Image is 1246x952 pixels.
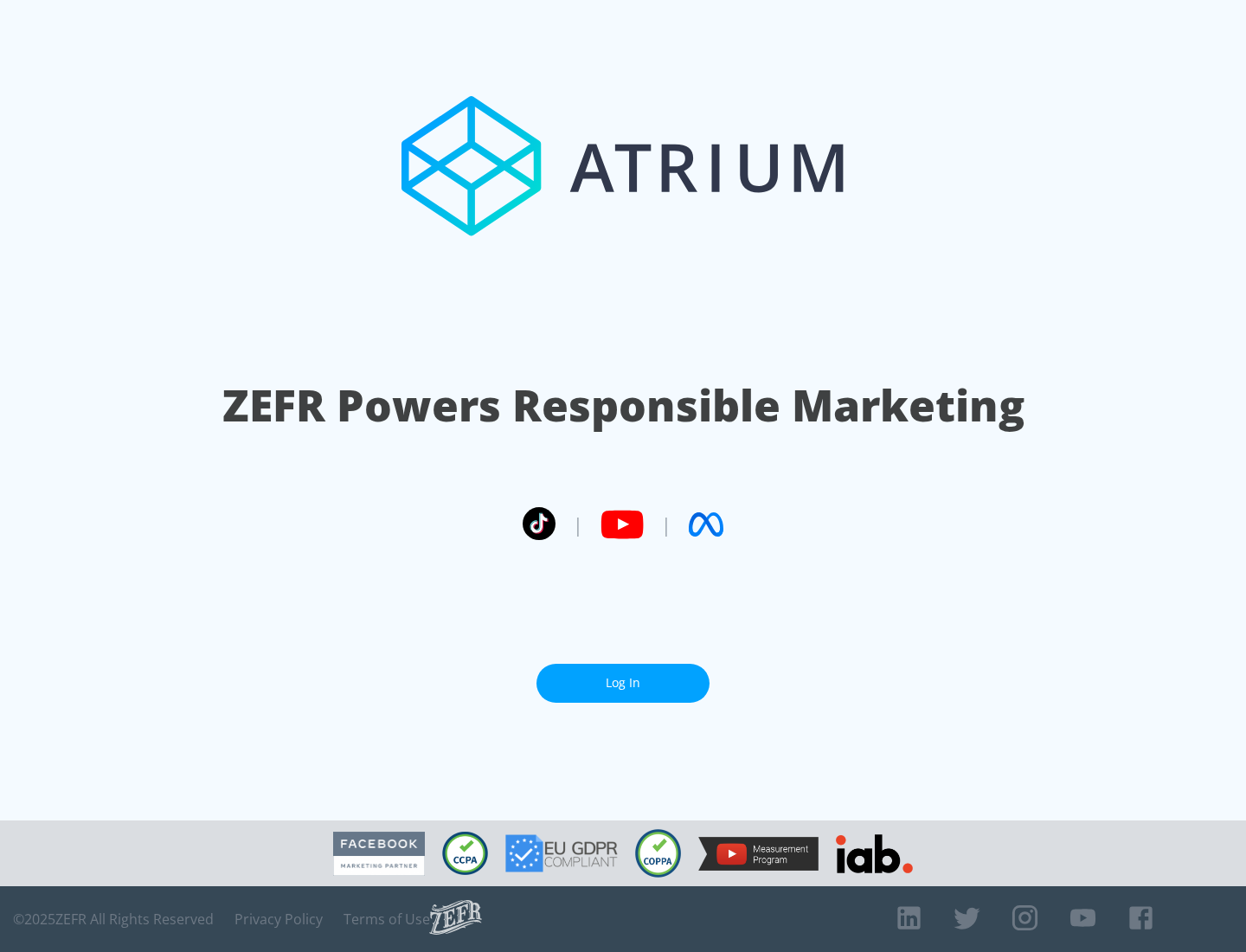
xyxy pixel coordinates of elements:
img: CCPA Compliant [442,832,488,875]
h1: ZEFR Powers Responsible Marketing [222,376,1024,435]
a: Log In [536,664,710,703]
img: Facebook Marketing Partner [333,832,425,876]
img: YouTube Measurement Program [698,837,819,871]
a: Privacy Policy [234,910,323,928]
span: | [573,511,583,537]
img: IAB [836,834,913,873]
img: GDPR Compliant [505,834,618,872]
img: COPPA Compliant [635,829,681,878]
span: | [661,511,671,537]
a: Terms of Use [344,910,430,928]
span: © 2025 ZEFR All Rights Reserved [13,910,214,928]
